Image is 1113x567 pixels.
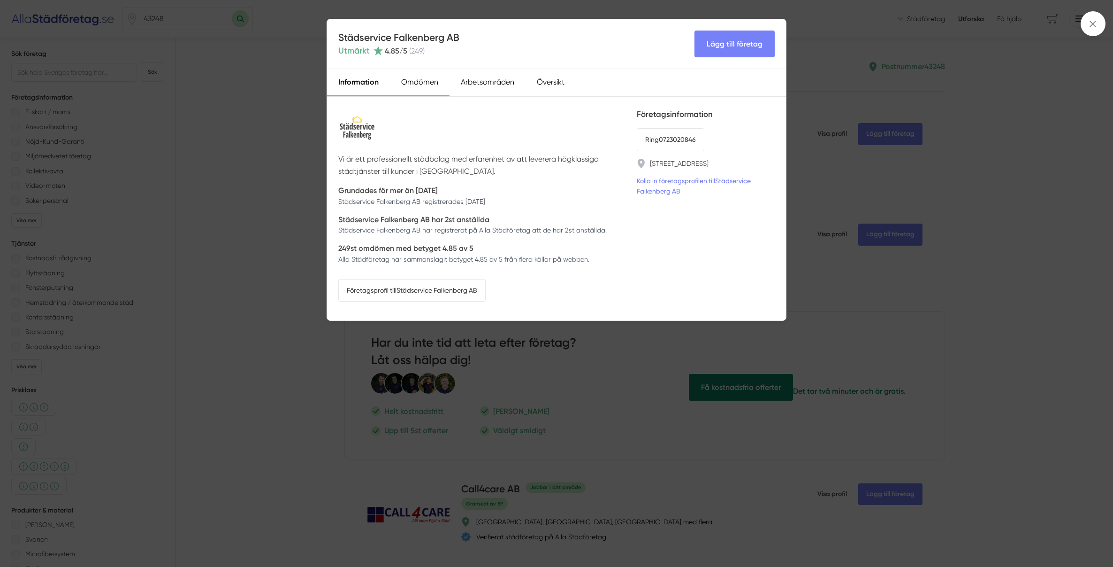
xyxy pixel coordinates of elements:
p: Vi är ett professionellt städbolag med erfarenhet av att leverera högklassiga städtjänster till k... [338,153,625,177]
span: 4.85 /5 [385,47,407,55]
div: Översikt [526,69,576,96]
img: Städservice Falkenberg AB logotyp [338,108,376,146]
p: Städservice Falkenberg AB har 2st anställda [338,214,607,225]
h5: Företagsinformation [637,108,775,121]
a: Kolla in företagsprofilen tillStädservice Falkenberg AB [637,176,775,196]
: Lägg till företag [694,31,775,57]
a: Företagsprofil tillStädservice Falkenberg AB [338,279,486,302]
p: Städservice Falkenberg AB har registrerat på Alla Städföretag att de har 2st anställda. [338,225,607,235]
p: Grundades för mer än [DATE] [338,185,485,196]
div: Omdömen [390,69,450,96]
p: 249st omdömen med betyget 4.85 av 5 [338,242,589,254]
h4: Städservice Falkenberg AB [338,31,459,44]
a: Ring0723020846 [637,128,704,151]
p: Städservice Falkenberg AB registrerades [DATE] [338,197,485,206]
span: Utmärkt [338,44,370,57]
div: Information [327,69,390,96]
p: Alla Städföretag har sammanslagit betyget 4.85 av 5 från flera källor på webben. [338,255,589,264]
span: ( 249 ) [409,47,425,55]
div: Arbetsområden [450,69,526,96]
a: [STREET_ADDRESS] [650,159,709,168]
